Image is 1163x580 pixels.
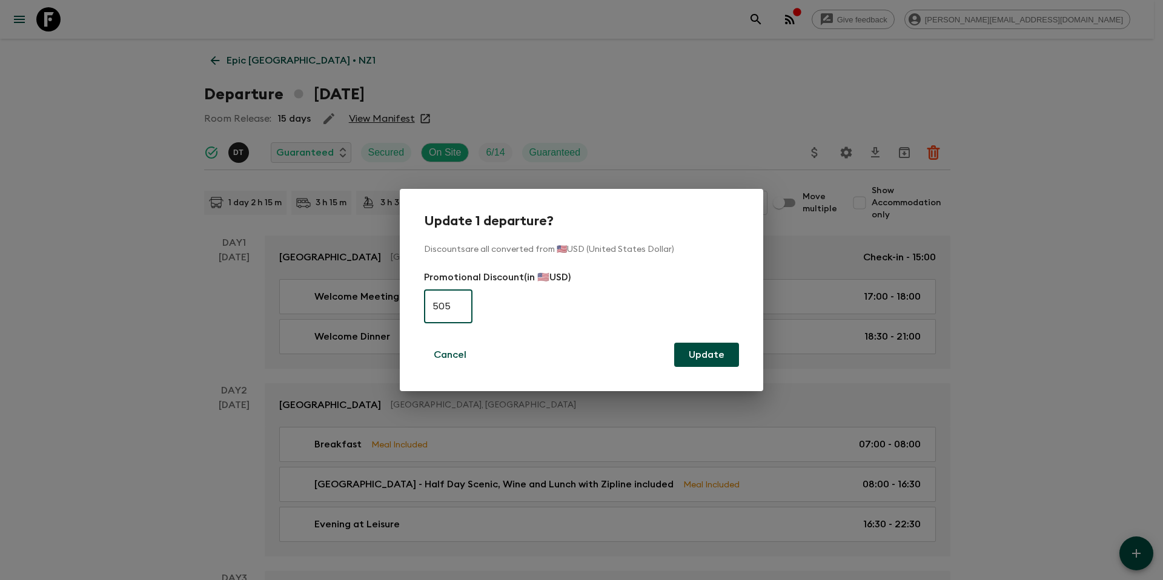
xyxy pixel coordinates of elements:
p: Promotional Discount (in 🇺🇸USD) [424,270,739,285]
button: Update [674,343,739,367]
h2: Update 1 departure? [424,213,739,229]
button: Cancel [424,343,476,367]
p: Discounts are all converted from 🇺🇸USD (United States Dollar) [424,243,739,255]
p: Cancel [434,348,466,362]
